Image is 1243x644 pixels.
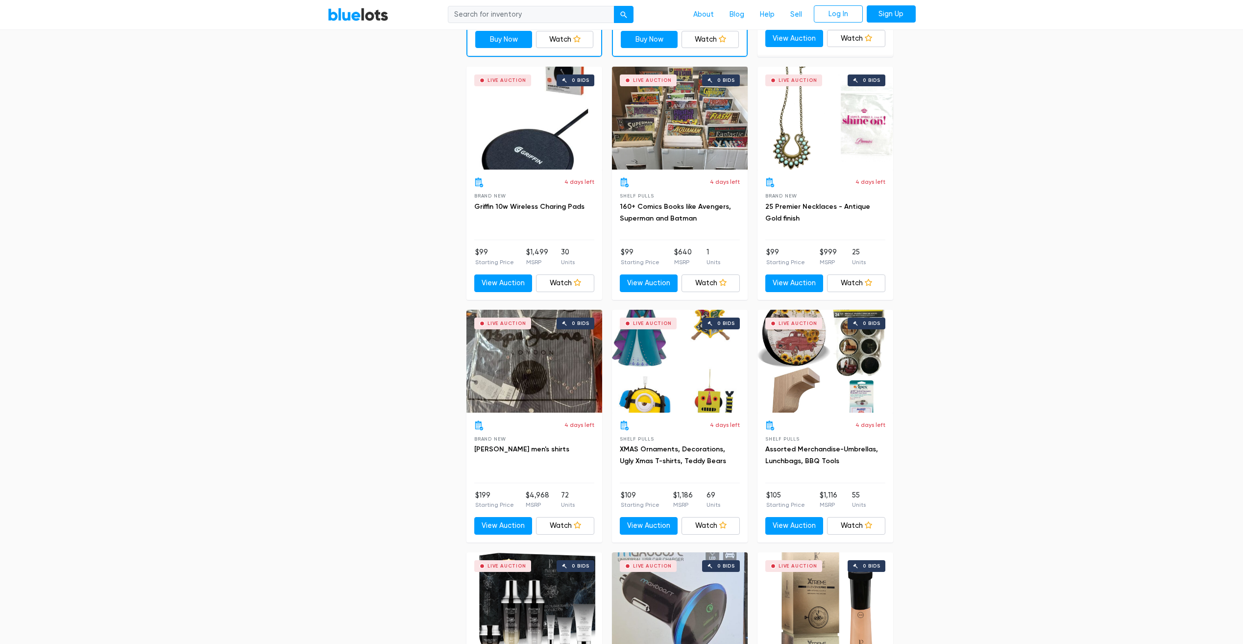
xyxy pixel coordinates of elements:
div: Live Auction [487,564,526,569]
li: 55 [852,490,866,510]
a: Live Auction 0 bids [466,67,602,170]
p: Units [707,258,720,267]
div: Live Auction [633,321,672,326]
a: View Auction [765,30,824,48]
a: Watch [827,274,885,292]
p: 4 days left [564,177,594,186]
a: About [685,5,722,24]
p: 4 days left [564,421,594,429]
p: MSRP [820,500,837,509]
li: $1,116 [820,490,837,510]
li: 1 [707,247,720,267]
span: Shelf Pulls [765,436,800,442]
div: Live Auction [633,564,672,569]
div: Live Auction [779,564,817,569]
p: Units [852,258,866,267]
span: Brand New [474,436,506,442]
input: Search for inventory [448,6,614,24]
div: Live Auction [487,78,526,83]
a: Watch [536,31,593,49]
li: $99 [621,247,659,267]
div: 0 bids [863,78,880,83]
p: MSRP [674,258,692,267]
li: $105 [766,490,805,510]
p: MSRP [673,500,693,509]
p: Starting Price [766,500,805,509]
p: 4 days left [855,421,885,429]
li: 30 [561,247,575,267]
a: Sell [782,5,810,24]
a: Watch [682,274,740,292]
a: Live Auction 0 bids [612,67,748,170]
div: 0 bids [572,321,589,326]
span: Brand New [765,193,797,198]
li: $1,186 [673,490,693,510]
a: Buy Now [475,31,533,49]
a: Watch [536,517,594,535]
p: Units [561,258,575,267]
a: Live Auction 0 bids [466,310,602,413]
div: Live Auction [487,321,526,326]
li: $640 [674,247,692,267]
li: $109 [621,490,659,510]
li: 72 [561,490,575,510]
a: Live Auction 0 bids [757,310,893,413]
li: $99 [475,247,514,267]
div: 0 bids [863,321,880,326]
div: 0 bids [572,564,589,569]
p: Starting Price [475,258,514,267]
div: Live Auction [779,78,817,83]
p: Starting Price [475,500,514,509]
li: 25 [852,247,866,267]
p: Units [707,500,720,509]
a: Help [752,5,782,24]
div: 0 bids [572,78,589,83]
a: Buy Now [621,31,678,49]
p: 4 days left [710,177,740,186]
li: $1,499 [526,247,548,267]
a: View Auction [474,274,533,292]
p: MSRP [526,258,548,267]
a: View Auction [765,517,824,535]
p: 4 days left [855,177,885,186]
div: 0 bids [717,78,735,83]
div: 0 bids [717,564,735,569]
div: Live Auction [633,78,672,83]
div: 0 bids [717,321,735,326]
a: View Auction [765,274,824,292]
a: Sign Up [867,5,916,23]
p: Starting Price [766,258,805,267]
a: BlueLots [328,7,389,22]
a: XMAS Ornaments, Decorations, Ugly Xmas T-shirts, Teddy Bears [620,445,726,465]
div: Live Auction [779,321,817,326]
li: $999 [820,247,837,267]
a: Live Auction 0 bids [757,67,893,170]
a: View Auction [474,517,533,535]
a: Log In [814,5,863,23]
a: 25 Premier Necklaces - Antique Gold finish [765,202,870,223]
p: Units [852,500,866,509]
li: 69 [707,490,720,510]
p: Starting Price [621,500,659,509]
a: Watch [682,517,740,535]
a: Watch [536,274,594,292]
a: Watch [827,30,885,48]
a: Watch [827,517,885,535]
a: Watch [682,31,739,49]
span: Shelf Pulls [620,436,654,442]
p: Units [561,500,575,509]
a: Assorted Merchandise-Umbrellas, Lunchbags, BBQ Tools [765,445,878,465]
li: $99 [766,247,805,267]
div: 0 bids [863,564,880,569]
span: Shelf Pulls [620,193,654,198]
a: [PERSON_NAME] men's shirts [474,445,569,453]
a: Live Auction 0 bids [612,310,748,413]
p: Starting Price [621,258,659,267]
a: Griffin 10w Wireless Charing Pads [474,202,585,211]
li: $199 [475,490,514,510]
a: 160+ Comics Books like Avengers, Superman and Batman [620,202,731,223]
a: Blog [722,5,752,24]
p: 4 days left [710,421,740,429]
a: View Auction [620,274,678,292]
span: Brand New [474,193,506,198]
